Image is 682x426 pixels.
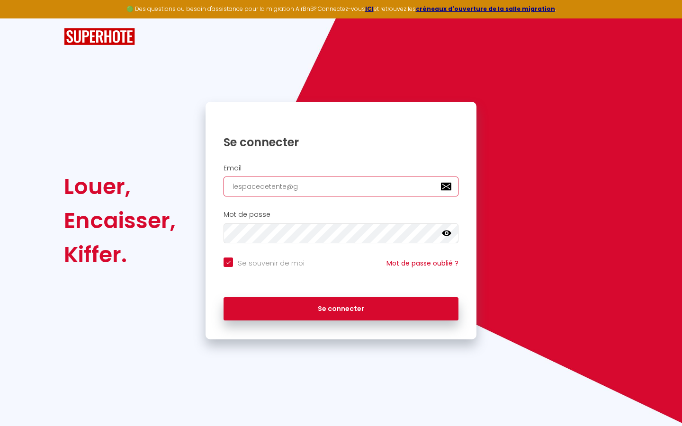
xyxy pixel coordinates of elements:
[224,164,458,172] h2: Email
[224,135,458,150] h1: Se connecter
[224,297,458,321] button: Se connecter
[386,258,458,268] a: Mot de passe oublié ?
[224,177,458,196] input: Ton Email
[224,211,458,219] h2: Mot de passe
[64,28,135,45] img: SuperHote logo
[365,5,374,13] a: ICI
[64,169,176,204] div: Louer,
[416,5,555,13] a: créneaux d'ouverture de la salle migration
[64,204,176,238] div: Encaisser,
[8,4,36,32] button: Ouvrir le widget de chat LiveChat
[64,238,176,272] div: Kiffer.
